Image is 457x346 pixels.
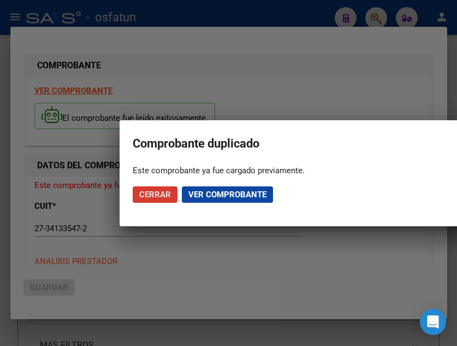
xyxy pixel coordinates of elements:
[139,190,171,200] span: Cerrar
[133,186,177,203] button: Cerrar
[182,186,273,203] button: Ver comprobante
[420,309,446,335] div: Open Intercom Messenger
[188,190,266,200] span: Ver comprobante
